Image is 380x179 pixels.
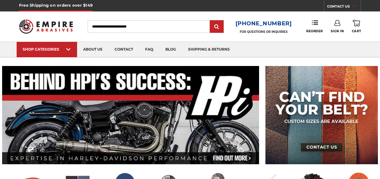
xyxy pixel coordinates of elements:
img: Empire Abrasives [19,16,73,37]
img: promo banner for custom belts. [265,66,378,164]
a: shipping & returns [182,42,236,57]
a: [PHONE_NUMBER] [235,19,292,28]
div: SHOP CATEGORIES [23,47,71,52]
a: Cart [352,20,361,33]
span: Sign In [331,29,344,33]
a: Reorder [306,20,323,33]
a: about us [77,42,109,57]
input: Submit [211,21,223,33]
a: faq [139,42,159,57]
a: blog [159,42,182,57]
p: FOR QUESTIONS OR INQUIRIES [235,30,292,34]
a: CONTACT US [327,3,361,11]
span: Cart [352,29,361,33]
img: Banner for an interview featuring Horsepower Inc who makes Harley performance upgrades featured o... [2,66,259,164]
a: contact [109,42,139,57]
span: Reorder [306,29,323,33]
